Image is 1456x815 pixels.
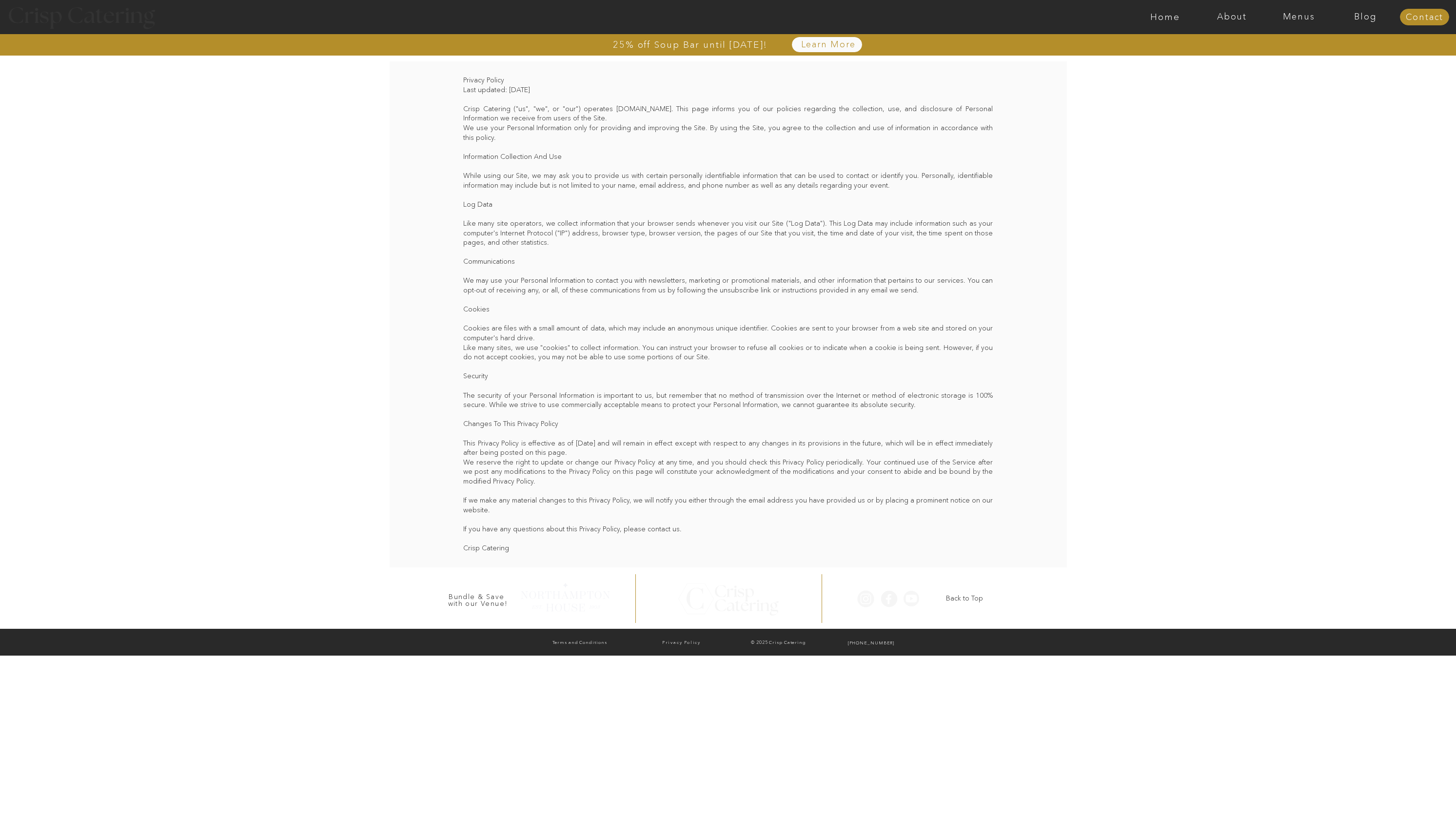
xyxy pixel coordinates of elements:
a: 25% off Soup Bar until [DATE]! [578,40,803,50]
a: Terms and Conditions [530,638,629,648]
a: Back to Top [933,594,995,603]
a: Contact [1400,13,1449,22]
a: Home [1132,12,1199,22]
a: [PHONE_NUMBER] [826,639,916,648]
a: Learn More [778,40,878,50]
a: Blog [1332,12,1399,22]
h3: Bundle & Save with our Venue! [444,593,512,602]
a: Menus [1265,12,1332,22]
a: Privacy Policy [632,638,731,648]
a: About [1199,12,1265,22]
